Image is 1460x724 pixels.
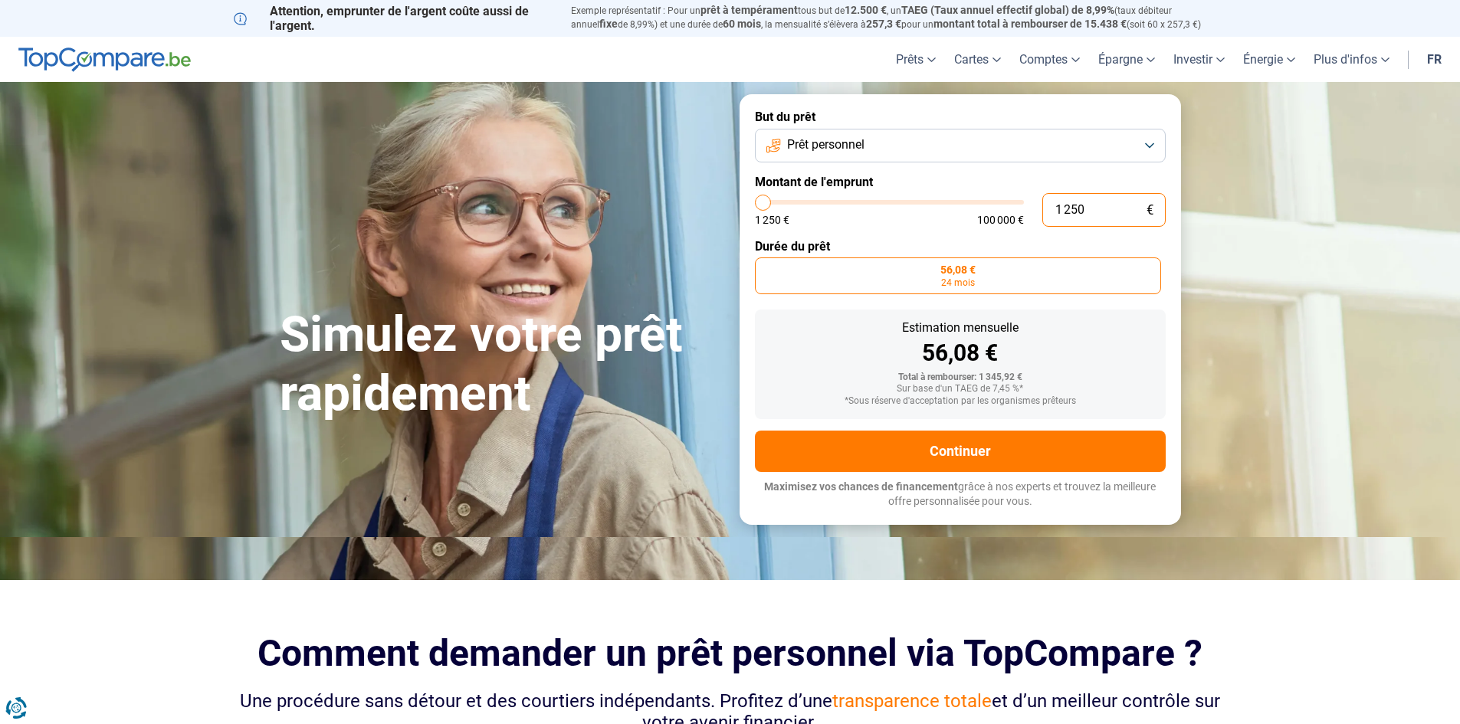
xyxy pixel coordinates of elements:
span: 257,3 € [866,18,901,30]
a: Prêts [887,37,945,82]
div: Total à rembourser: 1 345,92 € [767,372,1153,383]
a: Énergie [1234,37,1304,82]
label: Durée du prêt [755,239,1166,254]
span: 100 000 € [977,215,1024,225]
span: TAEG (Taux annuel effectif global) de 8,99% [901,4,1114,16]
span: 24 mois [941,278,975,287]
button: Continuer [755,431,1166,472]
a: Épargne [1089,37,1164,82]
a: Investir [1164,37,1234,82]
a: Comptes [1010,37,1089,82]
p: Exemple représentatif : Pour un tous but de , un (taux débiteur annuel de 8,99%) et une durée de ... [571,4,1227,31]
span: € [1147,204,1153,217]
button: Prêt personnel [755,129,1166,162]
span: 12.500 € [845,4,887,16]
span: Maximisez vos chances de financement [764,480,958,493]
h2: Comment demander un prêt personnel via TopCompare ? [234,632,1227,674]
a: fr [1418,37,1451,82]
span: 60 mois [723,18,761,30]
a: Cartes [945,37,1010,82]
div: Sur base d'un TAEG de 7,45 %* [767,384,1153,395]
span: montant total à rembourser de 15.438 € [933,18,1127,30]
span: Prêt personnel [787,136,865,153]
label: But du prêt [755,110,1166,124]
h1: Simulez votre prêt rapidement [280,306,721,424]
span: prêt à tempérament [700,4,798,16]
p: Attention, emprunter de l'argent coûte aussi de l'argent. [234,4,553,33]
span: 56,08 € [940,264,976,275]
p: grâce à nos experts et trouvez la meilleure offre personnalisée pour vous. [755,480,1166,509]
a: Plus d'infos [1304,37,1399,82]
label: Montant de l'emprunt [755,175,1166,189]
span: transparence totale [832,690,992,712]
img: TopCompare [18,48,191,72]
div: Estimation mensuelle [767,322,1153,334]
span: fixe [599,18,618,30]
div: 56,08 € [767,342,1153,365]
span: 1 250 € [755,215,789,225]
div: *Sous réserve d'acceptation par les organismes prêteurs [767,396,1153,407]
